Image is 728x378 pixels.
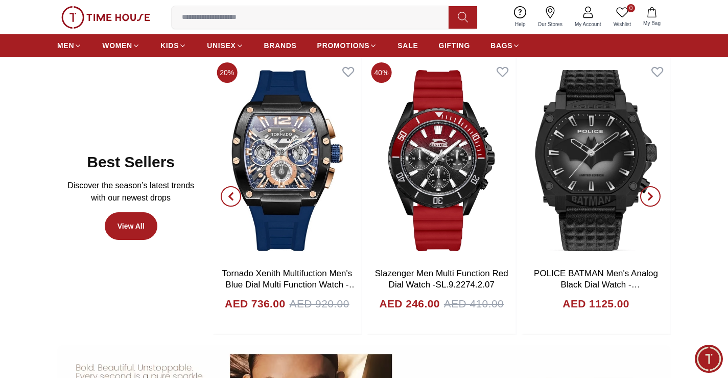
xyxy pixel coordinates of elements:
a: WOMEN [102,36,140,55]
h4: AED 736.00 [225,296,285,312]
a: Our Stores [532,4,569,30]
span: Wishlist [609,20,635,28]
a: PROMOTIONS [317,36,378,55]
span: My Account [571,20,605,28]
span: KIDS [160,40,179,51]
a: MEN [57,36,82,55]
div: Time House Support [54,13,171,23]
span: UNISEX [207,40,236,51]
span: MEN [57,40,74,51]
span: 40% [371,62,392,83]
span: 10:16 AM [136,201,162,208]
em: Blush [58,157,68,167]
span: Our Stores [534,20,567,28]
a: Tornado Xenith Multifuction Men's Blue Dial Multi Function Watch - T23105-BSNNK [222,269,358,301]
span: Help [511,20,530,28]
a: GIFTING [438,36,470,55]
span: My Bag [639,19,665,27]
p: Discover the season’s latest trends with our newest drops [65,180,196,204]
img: Tornado Xenith Multifuction Men's Blue Dial Multi Function Watch - T23105-BSNNK [213,58,361,263]
span: Hey there! Need help finding the perfect watch? I'm here if you have any questions or need a quic... [17,158,153,205]
img: Slazenger Men Multi Function Red Dial Watch -SL.9.2274.2.07 [367,58,516,263]
span: AED 920.00 [289,296,349,312]
span: AED 410.00 [444,296,504,312]
textarea: We are here to help you [3,223,202,274]
a: SALE [397,36,418,55]
a: BRANDS [264,36,297,55]
span: 0 [627,4,635,12]
img: Profile picture of Time House Support [32,9,49,27]
span: SALE [397,40,418,51]
a: Slazenger Men Multi Function Red Dial Watch -SL.9.2274.2.07 [375,269,508,290]
span: PROMOTIONS [317,40,370,51]
button: My Bag [637,5,667,29]
a: 0Wishlist [607,4,637,30]
div: Time House Support [10,137,202,148]
div: Chat Widget [695,345,723,373]
em: Back [8,8,28,28]
a: View All [105,212,157,240]
img: ... [61,6,150,29]
span: BAGS [490,40,512,51]
h4: AED 246.00 [379,296,439,312]
a: UNISEX [207,36,243,55]
img: POLICE BATMAN Men's Analog Black Dial Watch - PEWGD0022601 [522,58,670,263]
h4: AED 1125.00 [562,296,629,312]
a: KIDS [160,36,186,55]
span: GIFTING [438,40,470,51]
span: BRANDS [264,40,297,51]
a: BAGS [490,36,520,55]
span: WOMEN [102,40,132,51]
h2: Best Sellers [87,153,175,171]
a: Help [509,4,532,30]
a: POLICE BATMAN Men's Analog Black Dial Watch - PEWGD0022601 [534,269,658,301]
